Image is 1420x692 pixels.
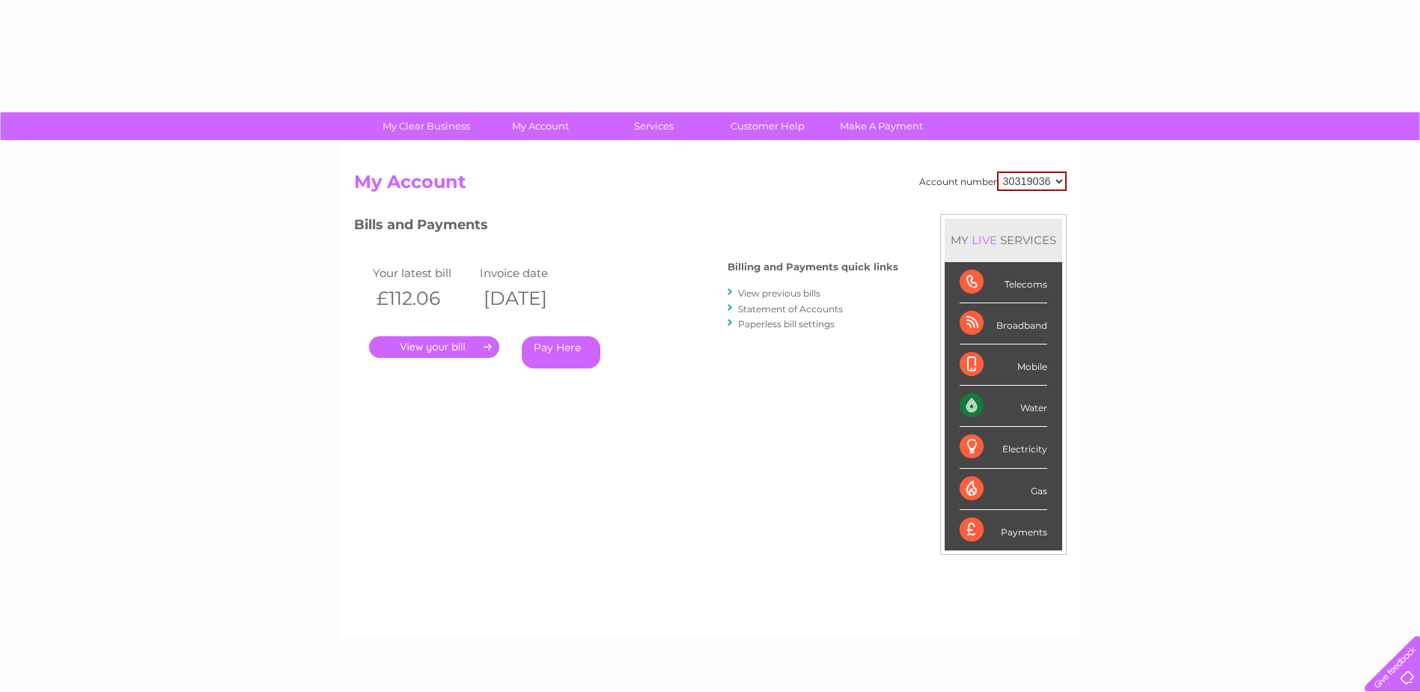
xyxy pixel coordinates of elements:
[738,288,820,299] a: View previous bills
[945,219,1062,261] div: MY SERVICES
[706,112,829,140] a: Customer Help
[960,262,1047,303] div: Telecoms
[476,263,584,283] td: Invoice date
[354,214,898,240] h3: Bills and Payments
[960,469,1047,510] div: Gas
[960,303,1047,345] div: Broadband
[476,283,584,314] th: [DATE]
[969,233,1000,247] div: LIVE
[478,112,602,140] a: My Account
[738,303,843,315] a: Statement of Accounts
[960,386,1047,427] div: Water
[919,172,1067,191] div: Account number
[728,261,898,273] h4: Billing and Payments quick links
[365,112,488,140] a: My Clear Business
[960,427,1047,468] div: Electricity
[369,336,499,358] a: .
[592,112,716,140] a: Services
[960,345,1047,386] div: Mobile
[820,112,943,140] a: Make A Payment
[960,510,1047,550] div: Payments
[522,336,600,368] a: Pay Here
[738,318,835,330] a: Paperless bill settings
[369,263,477,283] td: Your latest bill
[354,172,1067,200] h2: My Account
[369,283,477,314] th: £112.06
